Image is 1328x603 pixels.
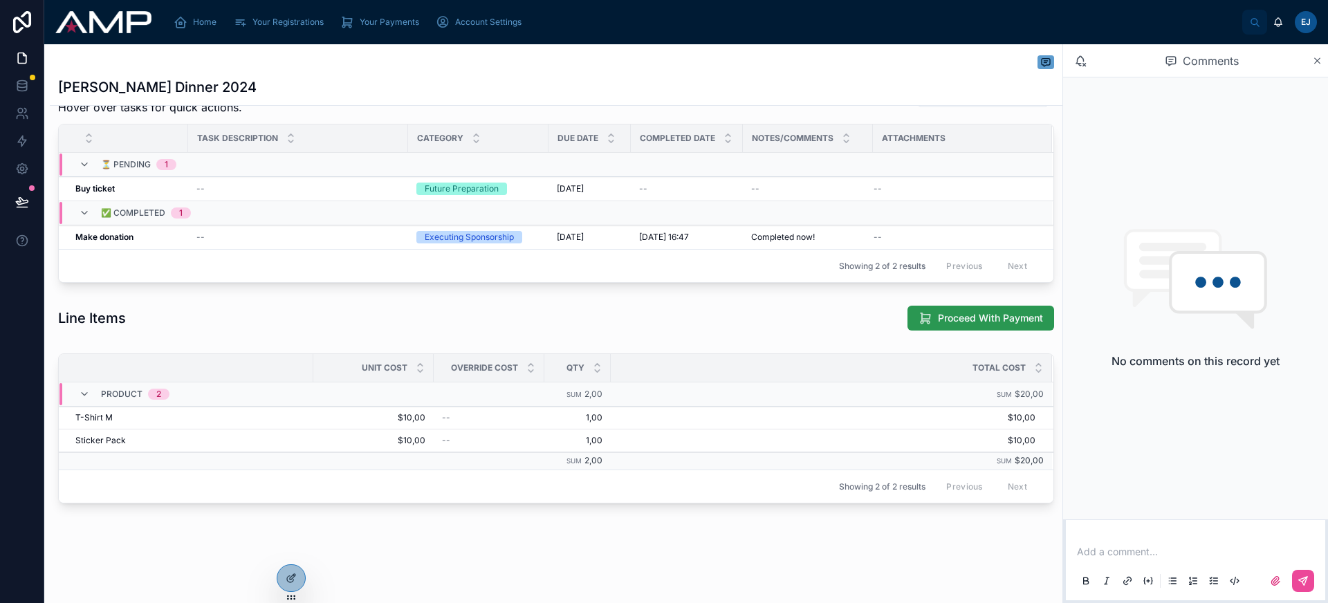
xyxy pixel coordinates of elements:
[907,306,1054,331] button: Proceed With Payment
[1015,389,1044,399] span: $20,00
[163,7,1242,37] div: scrollable content
[193,17,216,28] span: Home
[553,435,602,446] span: 1,00
[197,133,278,144] span: Task Description
[1183,53,1239,69] span: Comments
[1015,455,1044,465] span: $20,00
[362,362,407,373] span: Unit Cost
[442,435,450,446] span: --
[557,133,598,144] span: Due Date
[360,17,419,28] span: Your Payments
[584,455,602,465] span: 2,00
[839,481,925,492] span: Showing 2 of 2 results
[58,77,257,97] h1: [PERSON_NAME] Dinner 2024
[252,17,324,28] span: Your Registrations
[566,391,582,398] small: Sum
[322,412,425,423] span: $10,00
[751,183,759,194] span: --
[169,10,226,35] a: Home
[874,232,882,243] span: --
[322,435,425,446] span: $10,00
[1301,17,1311,28] span: EJ
[75,435,126,446] span: Sticker Pack
[425,231,514,243] div: Executing Sponsorship
[55,11,151,33] img: App logo
[639,232,689,243] span: [DATE] 16:47
[640,133,715,144] span: Completed Date
[179,207,183,219] div: 1
[557,232,584,243] span: [DATE]
[557,183,584,194] span: [DATE]
[611,412,1035,423] span: $10,00
[425,183,499,195] div: Future Preparation
[839,261,925,272] span: Showing 2 of 2 results
[451,362,518,373] span: Override Cost
[882,133,946,144] span: Attachments
[874,183,882,194] span: --
[751,232,815,243] span: Completed now!
[553,412,602,423] span: 1,00
[75,412,113,423] span: T-Shirt M
[156,389,161,400] div: 2
[101,389,142,400] span: Product
[101,159,151,170] span: ⏳ Pending
[997,457,1012,465] small: Sum
[58,99,242,115] span: Hover over tasks for quick actions.
[611,435,1035,446] span: $10,00
[566,362,584,373] span: Qty
[432,10,531,35] a: Account Settings
[938,311,1043,325] span: Proceed With Payment
[229,10,333,35] a: Your Registrations
[75,183,115,194] strong: Buy ticket
[442,412,450,423] span: --
[997,391,1012,398] small: Sum
[1112,353,1280,369] h2: No comments on this record yet
[972,362,1026,373] span: Total Cost
[336,10,429,35] a: Your Payments
[196,183,205,194] span: --
[752,133,833,144] span: Notes/Comments
[75,232,133,242] strong: Make donation
[455,17,522,28] span: Account Settings
[417,133,463,144] span: Category
[165,159,168,170] div: 1
[196,232,205,243] span: --
[58,308,126,328] h1: Line Items
[566,457,582,465] small: Sum
[584,389,602,399] span: 2,00
[639,183,647,194] span: --
[101,207,165,219] span: ✅ Completed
